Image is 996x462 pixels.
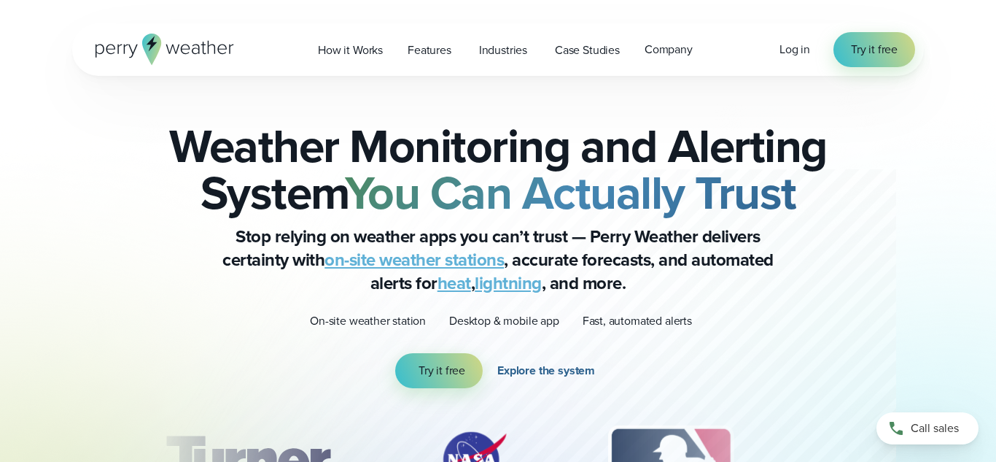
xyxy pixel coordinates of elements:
[306,35,395,65] a: How it Works
[851,41,898,58] span: Try it free
[497,353,601,388] a: Explore the system
[645,41,693,58] span: Company
[345,158,796,227] strong: You Can Actually Trust
[876,412,979,444] a: Call sales
[324,247,504,273] a: on-site weather stations
[206,225,790,295] p: Stop relying on weather apps you can’t trust — Perry Weather delivers certainty with , accurate f...
[542,35,632,65] a: Case Studies
[395,353,483,388] a: Try it free
[833,32,915,67] a: Try it free
[408,42,451,59] span: Features
[479,42,527,59] span: Industries
[497,362,595,380] span: Explore the system
[911,420,959,437] span: Call sales
[145,123,851,216] h2: Weather Monitoring and Alerting System
[779,41,810,58] a: Log in
[437,270,471,296] a: heat
[555,42,620,59] span: Case Studies
[310,312,426,330] p: On-site weather station
[419,362,465,380] span: Try it free
[318,42,383,59] span: How it Works
[449,312,559,330] p: Desktop & mobile app
[583,312,692,330] p: Fast, automated alerts
[475,270,542,296] a: lightning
